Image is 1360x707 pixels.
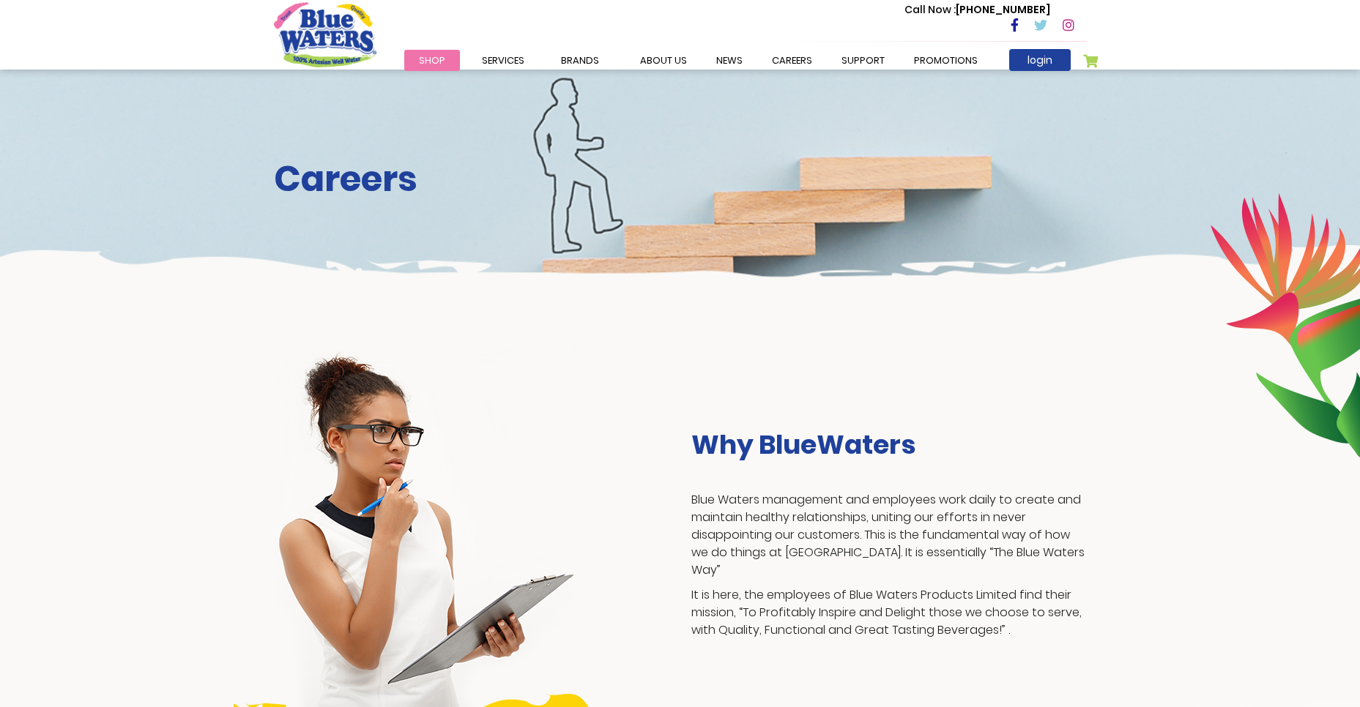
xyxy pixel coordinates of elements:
a: store logo [274,2,376,67]
span: Brands [561,53,599,67]
a: careers [757,50,827,71]
span: Call Now : [904,2,956,17]
p: Blue Waters management and employees work daily to create and maintain healthy relationships, uni... [691,491,1087,579]
a: Promotions [899,50,992,71]
a: Services [467,50,539,71]
p: It is here, the employees of Blue Waters Products Limited find their mission, “To Profitably Insp... [691,586,1087,639]
a: Shop [404,50,460,71]
a: Brands [546,50,614,71]
a: login [1009,49,1071,71]
p: [PHONE_NUMBER] [904,2,1050,18]
a: News [702,50,757,71]
a: about us [625,50,702,71]
span: Services [482,53,524,67]
span: Shop [419,53,445,67]
h2: Careers [274,158,1087,201]
h3: Why BlueWaters [691,429,1087,460]
img: career-intro-leaves.png [1210,192,1360,457]
a: support [827,50,899,71]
